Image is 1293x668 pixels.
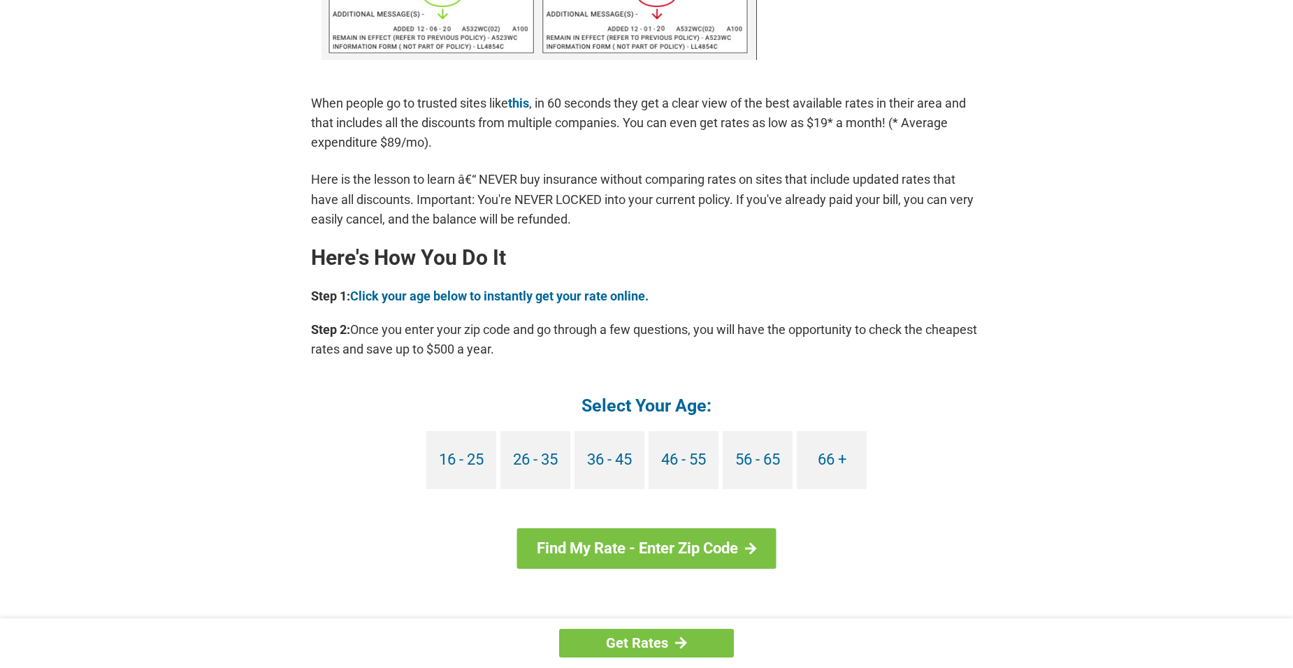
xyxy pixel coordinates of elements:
[311,394,982,417] h4: Select Your Age:
[350,289,649,303] a: Click your age below to instantly get your rate online.
[500,431,570,489] a: 26 - 35
[311,170,982,228] p: Here is the lesson to learn â€“ NEVER buy insurance without comparing rates on sites that include...
[575,431,644,489] a: 36 - 45
[311,247,982,269] h2: Here's How You Do It
[426,431,496,489] a: 16 - 25
[311,320,982,359] p: Once you enter your zip code and go through a few questions, you will have the opportunity to che...
[723,431,793,489] a: 56 - 65
[517,528,776,569] a: Find My Rate - Enter Zip Code
[559,629,734,658] a: Get Rates
[311,289,350,303] b: Step 1:
[508,96,529,110] a: this
[649,431,718,489] a: 46 - 55
[311,322,350,337] b: Step 2:
[797,431,867,489] a: 66 +
[311,94,982,152] p: When people go to trusted sites like , in 60 seconds they get a clear view of the best available ...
